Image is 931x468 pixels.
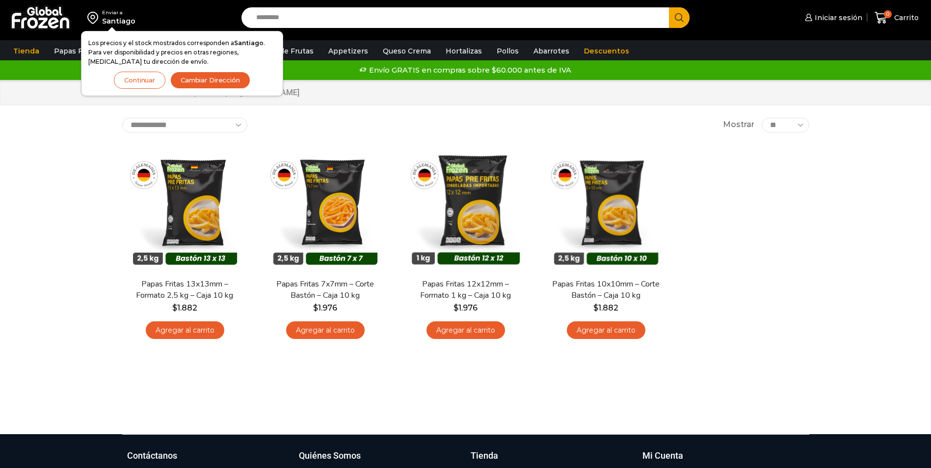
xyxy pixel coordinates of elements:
bdi: 1.976 [313,303,337,312]
a: Pollos [492,42,524,60]
a: Agregar al carrito: “Papas Fritas 12x12mm - Formato 1 kg - Caja 10 kg” [426,321,505,339]
span: $ [172,303,177,312]
a: Appetizers [323,42,373,60]
a: Agregar al carrito: “Papas Fritas 7x7mm - Corte Bastón - Caja 10 kg” [286,321,365,339]
span: $ [313,303,318,312]
span: $ [453,303,458,312]
h3: Tienda [471,449,498,462]
button: Cambiar Dirección [170,72,250,89]
a: Hortalizas [441,42,487,60]
bdi: 1.882 [593,303,618,312]
h3: Quiénes Somos [299,449,361,462]
div: Santiago [102,16,135,26]
h3: Mi Cuenta [642,449,683,462]
button: Search button [669,7,690,28]
span: Iniciar sesión [812,13,862,23]
span: 0 [884,10,892,18]
a: Papas Fritas 13x13mm – Formato 2,5 kg – Caja 10 kg [128,279,241,301]
strong: Santiago [234,39,264,47]
bdi: 1.882 [172,303,197,312]
a: Iniciar sesión [802,8,862,27]
a: Abarrotes [529,42,574,60]
span: $ [593,303,598,312]
h3: Contáctanos [127,449,177,462]
select: Pedido de la tienda [122,118,247,132]
a: Queso Crema [378,42,436,60]
a: Agregar al carrito: “Papas Fritas 10x10mm - Corte Bastón - Caja 10 kg” [567,321,645,339]
a: Pulpa de Frutas [252,42,319,60]
a: Descuentos [579,42,634,60]
a: Papas Fritas 10x10mm – Corte Bastón – Caja 10 kg [549,279,662,301]
a: 0 Carrito [872,6,921,29]
a: Papas Fritas 12x12mm – Formato 1 kg – Caja 10 kg [409,279,522,301]
a: Papas Fritas 7x7mm – Corte Bastón – Caja 10 kg [268,279,381,301]
a: Papas Fritas [49,42,104,60]
img: address-field-icon.svg [87,9,102,26]
a: Tienda [8,42,44,60]
span: Mostrar [723,119,754,130]
bdi: 1.976 [453,303,478,312]
span: Carrito [892,13,919,23]
button: Continuar [114,72,165,89]
p: Los precios y el stock mostrados corresponden a . Para ver disponibilidad y precios en otras regi... [88,38,276,67]
a: Agregar al carrito: “Papas Fritas 13x13mm - Formato 2,5 kg - Caja 10 kg” [146,321,224,339]
div: Enviar a [102,9,135,16]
